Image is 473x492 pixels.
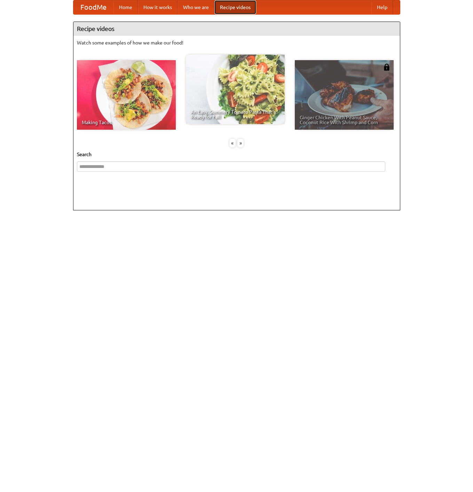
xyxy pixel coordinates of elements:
h4: Recipe videos [73,22,400,36]
a: Who we are [178,0,214,14]
a: Home [113,0,138,14]
a: Help [371,0,393,14]
span: Making Tacos [82,120,171,125]
span: An Easy, Summery Tomato Pasta That's Ready for Fall [191,110,280,119]
h5: Search [77,151,396,158]
div: « [229,139,236,147]
a: FoodMe [73,0,113,14]
a: Making Tacos [77,60,176,130]
div: » [237,139,244,147]
p: Watch some examples of how we make our food! [77,39,396,46]
img: 483408.png [383,64,390,71]
a: How it works [138,0,178,14]
a: An Easy, Summery Tomato Pasta That's Ready for Fall [186,55,285,124]
a: Recipe videos [214,0,256,14]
